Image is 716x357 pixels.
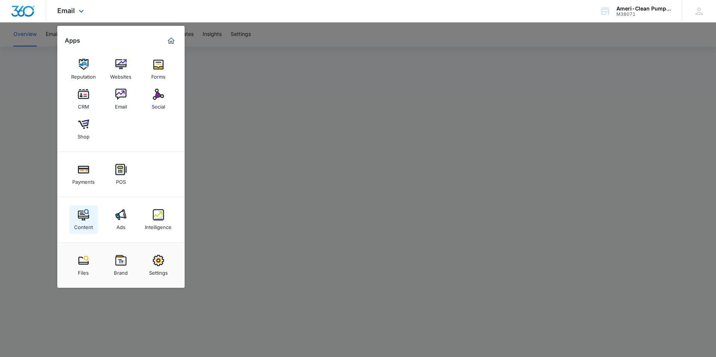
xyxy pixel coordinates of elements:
[144,85,173,113] a: Social
[115,100,127,110] div: Email
[149,266,168,276] div: Settings
[145,220,172,230] div: Intelligence
[144,55,173,83] a: Forms
[616,12,671,17] div: account id
[69,251,98,280] a: Files
[144,251,173,280] a: Settings
[69,85,98,113] a: CRM
[107,251,135,280] a: Brand
[116,175,126,185] div: POS
[107,160,135,189] a: POS
[57,7,75,15] span: Email
[78,266,89,276] div: Files
[78,130,89,140] div: Shop
[165,35,177,47] a: Marketing 360® Dashboard
[110,70,131,80] div: Websites
[107,205,135,234] a: Ads
[74,220,93,230] div: Content
[69,55,98,83] a: Reputation
[107,85,135,113] a: Email
[144,205,173,234] a: Intelligence
[71,70,96,80] div: Reputation
[69,160,98,189] a: Payments
[65,37,80,44] h2: Apps
[78,100,89,110] div: CRM
[116,220,125,230] div: Ads
[69,115,98,143] a: Shop
[616,6,671,12] div: account name
[72,175,95,185] div: Payments
[69,205,98,234] a: Content
[107,55,135,83] a: Websites
[151,70,166,80] div: Forms
[114,266,128,276] div: Brand
[152,100,165,110] div: Social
